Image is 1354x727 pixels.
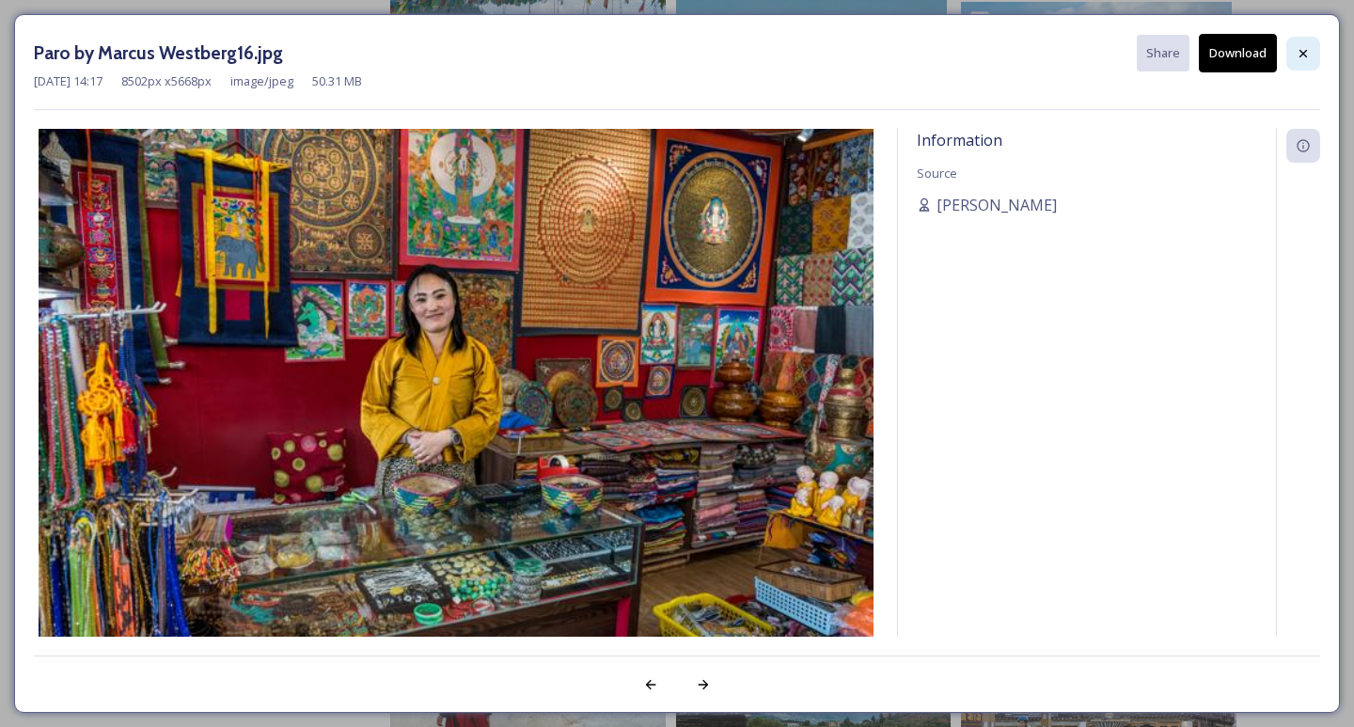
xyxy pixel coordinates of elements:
span: 8502 px x 5668 px [121,72,212,90]
h3: Paro by Marcus Westberg16.jpg [34,40,283,67]
span: Information [917,130,1002,150]
button: Download [1199,34,1277,72]
span: [DATE] 14:17 [34,72,102,90]
span: 50.31 MB [312,72,362,90]
span: Source [917,165,957,182]
span: [PERSON_NAME] [937,194,1057,216]
img: Paro%2520by%2520Marcus%2520Westberg16.jpg [34,129,878,687]
span: image/jpeg [230,72,293,90]
button: Share [1137,35,1189,71]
